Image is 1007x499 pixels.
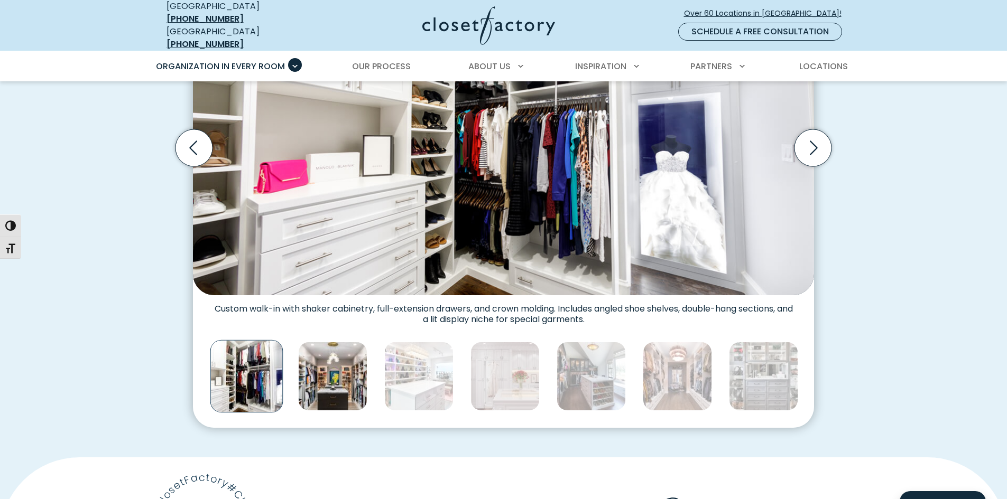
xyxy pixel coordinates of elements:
[690,60,732,72] span: Partners
[683,4,851,23] a: Over 60 Locations in [GEOGRAPHIC_DATA]!
[167,38,244,50] a: [PHONE_NUMBER]
[468,60,511,72] span: About Us
[167,25,320,51] div: [GEOGRAPHIC_DATA]
[643,342,712,411] img: Elegant white closet with symmetrical shelving, brass drawer handles
[149,52,859,81] nav: Primary Menu
[557,342,626,411] img: Stylish walk-in closet with black-framed glass cabinetry, island with shoe shelving
[790,125,836,171] button: Next slide
[684,8,850,19] span: Over 60 Locations in [GEOGRAPHIC_DATA]!
[575,60,626,72] span: Inspiration
[678,23,842,41] a: Schedule a Free Consultation
[298,342,367,411] img: Walk-in with dual islands, extensive hanging and shoe space, and accent-lit shelves highlighting ...
[352,60,411,72] span: Our Process
[193,295,814,325] figcaption: Custom walk-in with shaker cabinetry, full-extension drawers, and crown molding. Includes angled ...
[729,342,798,411] img: Modern gray closet with integrated lighting, glass display shelves for designer handbags, and a d...
[210,340,283,412] img: Custom walk-in with shaker cabinetry, full-extension drawers, and crown molding. Includes angled ...
[470,342,540,411] img: Elegant white walk-in closet with ornate cabinetry, a center island, and classic molding
[167,13,244,25] a: [PHONE_NUMBER]
[171,125,217,171] button: Previous slide
[422,6,555,45] img: Closet Factory Logo
[799,60,848,72] span: Locations
[384,342,454,411] img: Closet featuring a large white island, wall of shelves for shoes and boots, and a sparkling chand...
[156,60,285,72] span: Organization in Every Room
